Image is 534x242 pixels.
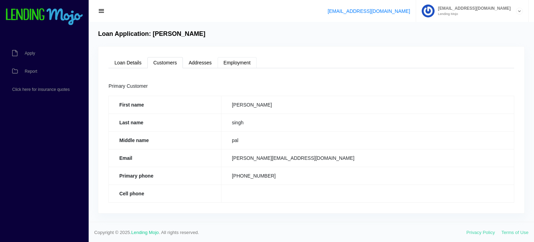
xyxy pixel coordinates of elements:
img: logo-small.png [5,8,83,26]
th: Cell phone [109,185,221,202]
th: Last name [109,114,221,131]
th: Email [109,149,221,167]
a: Privacy Policy [467,230,495,235]
small: Lending Mojo [435,12,511,16]
td: [PHONE_NUMBER] [221,167,514,185]
span: Click here for insurance quotes [12,87,70,92]
td: [PERSON_NAME] [221,96,514,114]
span: Report [25,69,37,73]
a: Customers [147,57,183,68]
a: Addresses [183,57,218,68]
a: Terms of Use [501,230,528,235]
h4: Loan Application: [PERSON_NAME] [98,30,205,38]
th: Middle name [109,131,221,149]
td: [PERSON_NAME][EMAIL_ADDRESS][DOMAIN_NAME] [221,149,514,167]
th: Primary phone [109,167,221,185]
th: First name [109,96,221,114]
span: [EMAIL_ADDRESS][DOMAIN_NAME] [435,6,511,10]
td: pal [221,131,514,149]
span: Copyright © 2025. . All rights reserved. [94,229,467,236]
a: [EMAIL_ADDRESS][DOMAIN_NAME] [327,8,410,14]
a: Lending Mojo [131,230,159,235]
td: singh [221,114,514,131]
a: Employment [218,57,257,68]
span: Apply [25,51,35,55]
img: Profile image [422,5,435,17]
a: Loan Details [108,57,147,68]
div: Primary Customer [108,82,514,91]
